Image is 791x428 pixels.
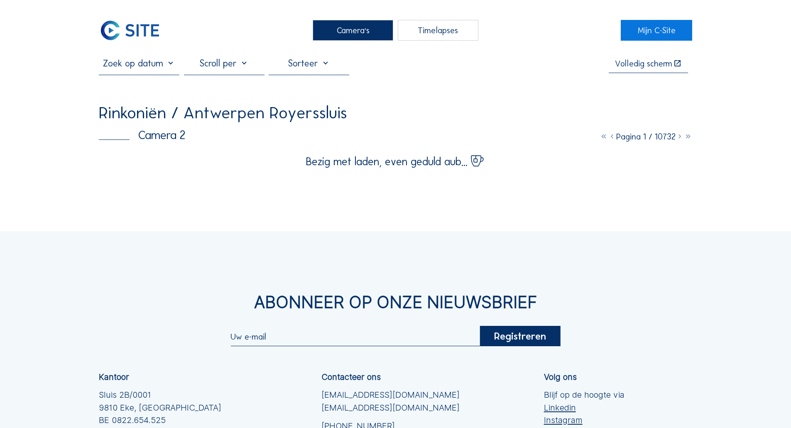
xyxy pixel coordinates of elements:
[544,373,577,381] div: Volg ons
[99,129,186,141] div: Camera 2
[99,20,170,41] a: C-SITE Logo
[480,326,560,346] div: Registreren
[321,401,460,414] a: [EMAIL_ADDRESS][DOMAIN_NAME]
[99,20,161,41] img: C-SITE Logo
[321,389,460,401] a: [EMAIL_ADDRESS][DOMAIN_NAME]
[99,293,692,310] div: Abonneer op onze nieuwsbrief
[99,389,221,426] div: Sluis 2B/0001 9810 Eke, [GEOGRAPHIC_DATA] BE 0822.654.525
[615,59,672,68] div: Volledig scherm
[306,156,468,167] span: Bezig met laden, even geduld aub...
[544,389,624,426] div: Blijf op de hoogte via
[321,373,381,381] div: Contacteer ons
[230,332,480,342] input: Uw e-mail
[544,414,624,426] a: Instagram
[616,132,676,142] span: Pagina 1 / 10732
[99,373,129,381] div: Kantoor
[544,401,624,414] a: Linkedin
[398,20,478,41] div: Timelapses
[313,20,393,41] div: Camera's
[621,20,692,41] a: Mijn C-Site
[99,105,347,121] div: Rinkoniën / Antwerpen Royerssluis
[99,58,179,69] input: Zoek op datum 󰅀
